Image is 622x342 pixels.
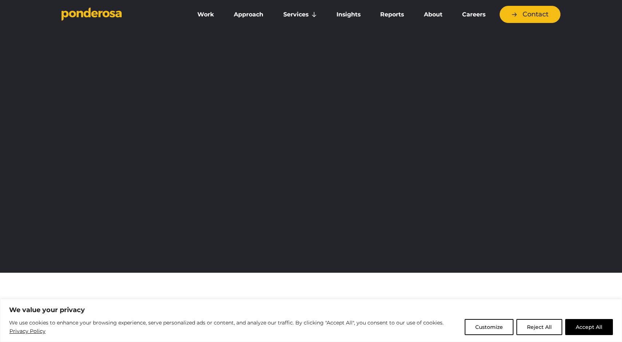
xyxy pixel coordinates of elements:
[415,7,450,22] a: About
[62,7,178,22] a: Go to homepage
[454,7,494,22] a: Careers
[565,319,613,335] button: Accept All
[189,7,223,22] a: Work
[9,327,46,335] a: Privacy Policy
[500,6,560,23] a: Contact
[372,7,412,22] a: Reports
[9,306,613,314] p: We value your privacy
[225,7,272,22] a: Approach
[328,7,369,22] a: Insights
[465,319,513,335] button: Customize
[9,319,459,336] p: We use cookies to enhance your browsing experience, serve personalized ads or content, and analyz...
[275,7,325,22] a: Services
[516,319,562,335] button: Reject All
